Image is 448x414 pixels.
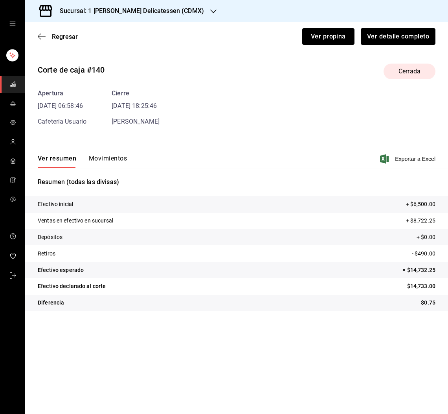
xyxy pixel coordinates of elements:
[38,217,113,225] p: Ventas en efectivo en sucursal
[38,155,127,168] div: navigation tabs
[112,101,160,111] time: [DATE] 18:25:46
[38,282,106,290] p: Efectivo declarado al corte
[302,28,354,45] button: Ver propina
[406,217,435,225] p: + $8,722.25
[394,67,425,76] span: Cerrada
[38,233,62,241] p: Depósitos
[38,64,105,76] div: Corte de caja #140
[9,20,16,27] button: open drawer
[406,200,435,208] p: + $6,500.00
[38,89,86,98] div: Apertura
[53,6,204,16] h3: Sucursal: 1 [PERSON_NAME] Delicatessen (CDMX)
[52,33,78,40] span: Regresar
[382,154,435,164] button: Exportar a Excel
[38,101,86,111] time: [DATE] 06:58:46
[361,28,435,45] button: Ver detalle completo
[38,118,86,125] span: Cafetería Usuario
[417,233,435,241] p: + $0.00
[89,155,127,168] button: Movimientos
[38,200,73,208] p: Efectivo inicial
[38,266,84,274] p: Efectivo esperado
[412,250,435,258] p: - $490.00
[402,266,435,274] p: = $14,732.25
[421,299,435,307] p: $0.75
[112,89,160,98] div: Cierre
[38,33,78,40] button: Regresar
[38,299,64,307] p: Diferencia
[38,177,435,187] p: Resumen (todas las divisas)
[38,155,76,168] button: Ver resumen
[407,282,435,290] p: $14,733.00
[112,118,160,125] span: [PERSON_NAME]
[38,250,55,258] p: Retiros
